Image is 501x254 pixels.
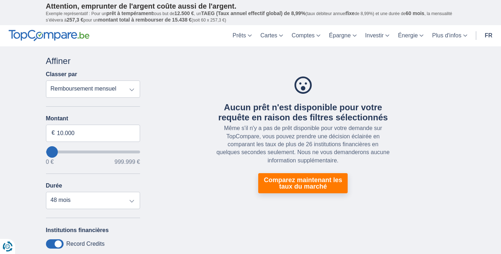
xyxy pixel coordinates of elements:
[46,55,140,67] div: Affiner
[46,115,140,122] label: Montant
[406,10,425,16] span: 60 mois
[67,17,84,23] span: 257,3 €
[175,10,194,16] span: 12.500 €
[287,25,325,46] a: Comptes
[346,10,354,16] span: fixe
[215,102,391,123] div: Aucun prêt n'est disponible pour votre requête en raison des filtres sélectionnés
[46,71,77,78] label: Classer par
[46,183,62,189] label: Durée
[46,2,455,10] p: Attention, emprunter de l'argent coûte aussi de l'argent.
[98,17,192,23] span: montant total à rembourser de 15.438 €
[115,159,140,165] span: 999.999 €
[428,25,471,46] a: Plus d'infos
[46,151,140,153] input: wantToBorrow
[46,227,109,234] label: Institutions financières
[106,10,153,16] span: prêt à tempérament
[256,25,287,46] a: Cartes
[46,159,54,165] span: 0 €
[66,241,105,247] label: Record Credits
[481,25,497,46] a: fr
[294,77,312,94] img: Aucun prêt n'est disponible pour votre requête en raison des filtres sélectionnés
[325,25,361,46] a: Épargne
[9,30,89,41] img: TopCompare
[394,25,428,46] a: Énergie
[361,25,394,46] a: Investir
[258,173,348,193] a: Comparez maintenant les taux du marché
[201,10,305,16] span: TAEG (Taux annuel effectif global) de 8,99%
[52,129,55,137] span: €
[215,124,391,165] div: Même s'il n'y a pas de prêt disponible pour votre demande sur TopCompare, vous pouvez prendre une...
[228,25,256,46] a: Prêts
[46,10,455,23] p: Exemple représentatif : Pour un tous but de , un (taux débiteur annuel de 8,99%) et une durée de ...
